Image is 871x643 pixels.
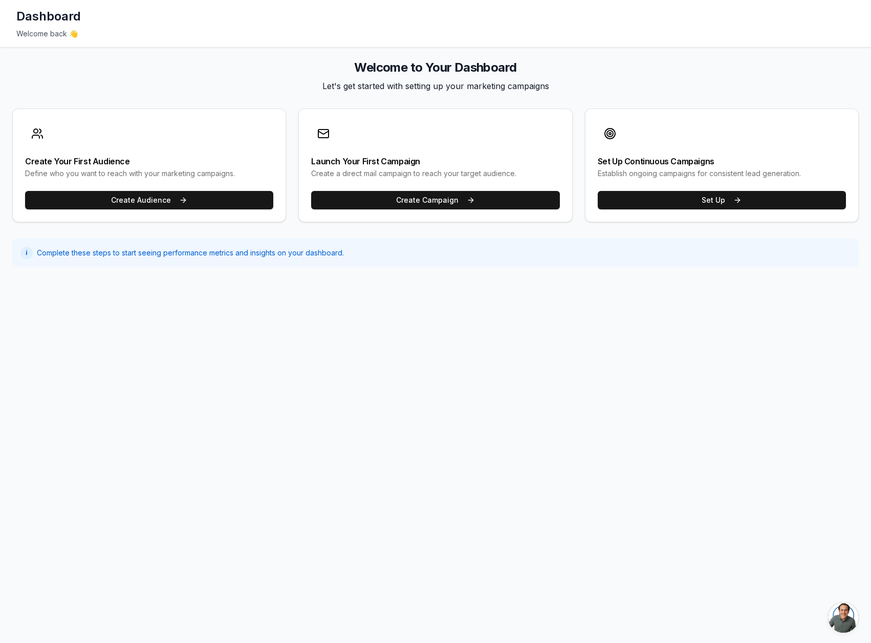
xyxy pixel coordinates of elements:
span: i [26,249,28,257]
div: Define who you want to reach with your marketing campaigns. [25,168,273,179]
div: Welcome back 👋 [16,29,855,39]
button: Create Campaign [311,191,559,209]
h2: Welcome to Your Dashboard [12,59,859,76]
div: Create Your First Audience [25,157,273,165]
p: Let's get started with setting up your marketing campaigns [12,80,859,92]
div: Establish ongoing campaigns for consistent lead generation. [598,168,846,179]
div: Set Up Continuous Campaigns [598,157,846,165]
div: Open chat [828,602,859,633]
span: Complete these steps to start seeing performance metrics and insights on your dashboard. [37,248,344,258]
h1: Dashboard [16,8,81,25]
div: Create a direct mail campaign to reach your target audience. [311,168,559,179]
div: Launch Your First Campaign [311,157,559,165]
button: Set Up [598,191,846,209]
button: Create Audience [25,191,273,209]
